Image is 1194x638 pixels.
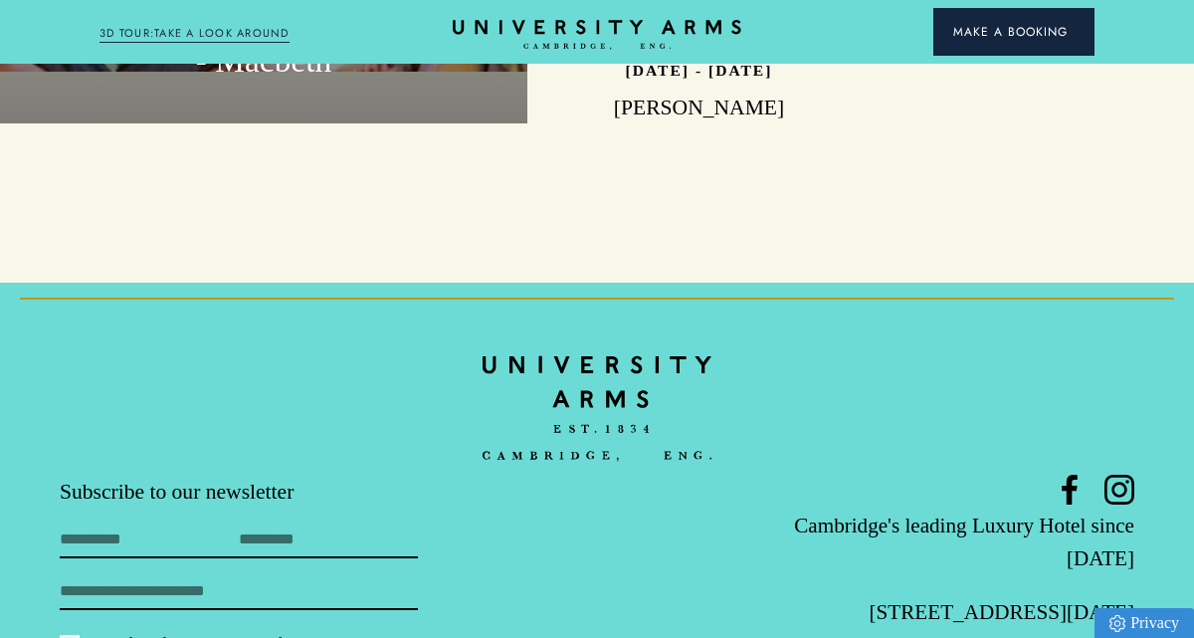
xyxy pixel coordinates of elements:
[1109,615,1125,632] img: Privacy
[953,23,1075,41] span: Make a Booking
[626,62,773,79] p: [DATE] - [DATE]
[60,478,418,507] p: Subscribe to our newsletter
[933,8,1094,56] button: Make a BookingArrow icon
[1104,475,1134,505] a: Instagram
[99,25,290,43] a: 3D TOUR:TAKE A LOOK AROUND
[1055,475,1085,505] a: Facebook
[1094,608,1194,638] a: Privacy
[453,20,741,51] a: Home
[776,596,1134,630] p: [STREET_ADDRESS][DATE]
[483,342,711,476] img: bc90c398f2f6aa16c3ede0e16ee64a97.svg
[483,342,711,475] a: Home
[567,94,831,122] h3: [PERSON_NAME]
[1068,29,1075,36] img: Arrow icon
[776,510,1134,577] p: Cambridge's leading Luxury Hotel since [DATE]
